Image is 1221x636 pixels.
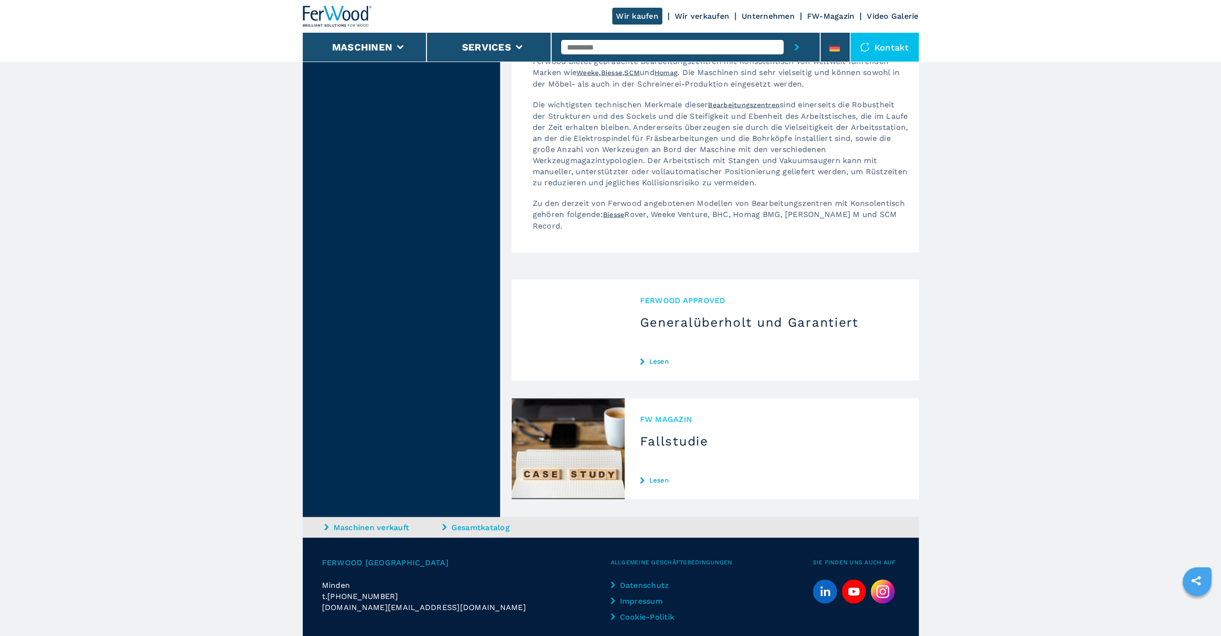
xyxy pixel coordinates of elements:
a: FW-Magazin [807,12,855,21]
h3: Generalüberholt und Garantiert [640,315,903,330]
span: Ferwood Approved [640,295,903,306]
a: youtube [842,580,866,604]
span: Ferwood [GEOGRAPHIC_DATA] [322,557,611,568]
a: sharethis [1184,569,1208,593]
span: FW MAGAZIN [640,414,903,425]
a: Datenschutz [611,580,691,591]
a: Weeke [577,69,599,76]
img: Generalüberholt und Garantiert [512,280,625,381]
img: Kontakt [860,42,870,52]
button: Maschinen [332,41,392,53]
img: Ferwood [303,6,372,27]
span: Allgemeine Geschäftsbedingungen [611,557,813,568]
a: SCM [624,69,640,76]
a: Biesse [603,211,625,218]
a: Wir kaufen [612,8,662,25]
img: Instagram [871,580,895,604]
iframe: Chat [1180,593,1214,629]
div: t. [322,591,611,602]
a: Maschinen verkauft [324,522,440,533]
p: Ferwood bietet gebrauchte Bearbeitungszentren mit Konsolentisch von weltweit führenden Marken wie... [523,56,919,99]
a: Wir verkaufen [675,12,729,21]
a: Impressum [611,596,691,607]
a: linkedin [813,580,837,604]
span: [DOMAIN_NAME][EMAIL_ADDRESS][DOMAIN_NAME] [322,602,526,613]
a: Lesen [640,357,903,365]
a: Gesamtkatalog [442,522,558,533]
a: Homag [655,69,678,76]
p: Die wichtigsten technischen Merkmale dieser sind einerseits die Robustheit der Strukturen und des... [523,99,919,198]
a: Lesen [640,476,903,484]
button: submit-button [784,33,810,62]
div: Kontakt [850,33,919,62]
p: Zu den derzeit von Ferwood angebotenen Modellen von Bearbeitungszentren mit Konsolentisch gehören... [523,198,919,241]
a: Cookie-Politik [611,611,691,623]
span: Sie finden uns auch auf [813,557,900,568]
img: Fallstudie [512,398,625,499]
button: Services [462,41,511,53]
a: Video Galerie [867,12,918,21]
a: Unternehmen [742,12,795,21]
span: Minden [322,581,350,590]
h3: Fallstudie [640,433,903,449]
a: Biesse [601,69,623,76]
a: Bearbeitungszentren [708,101,780,109]
span: [PHONE_NUMBER] [327,591,398,602]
